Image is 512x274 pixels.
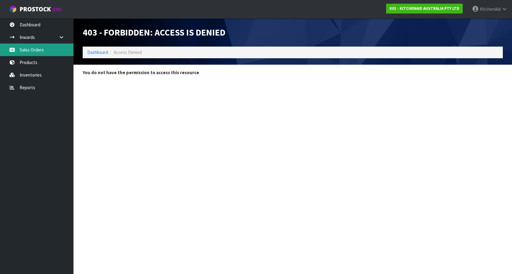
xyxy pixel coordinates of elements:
span: ProStock [20,5,51,13]
strong: You do not have the permission to access this resource [83,70,199,75]
span: 403 - Forbidden: Access is denied [83,27,225,38]
small: WMS [52,7,62,13]
span: Access Denied [114,49,142,55]
a: Dashboard [87,49,108,55]
span: KitchenAid [480,6,501,12]
strong: K01 - KITCHENAID AUSTRALIA PTY LTD [390,6,459,11]
img: cube-alt.png [9,5,17,13]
